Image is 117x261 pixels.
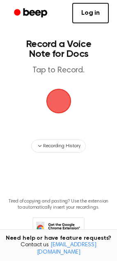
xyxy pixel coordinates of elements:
img: Beep Logo [46,89,71,113]
p: Tap to Record. [15,65,102,76]
h1: Record a Voice Note for Docs [15,39,102,59]
a: Beep [8,5,55,21]
a: [EMAIL_ADDRESS][DOMAIN_NAME] [37,242,96,255]
span: Contact us [5,242,112,256]
a: Log in [72,3,109,23]
span: Recording History [43,142,80,150]
button: Recording History [31,139,85,153]
p: Tired of copying and pasting? Use the extension to automatically insert your recordings. [7,198,110,211]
